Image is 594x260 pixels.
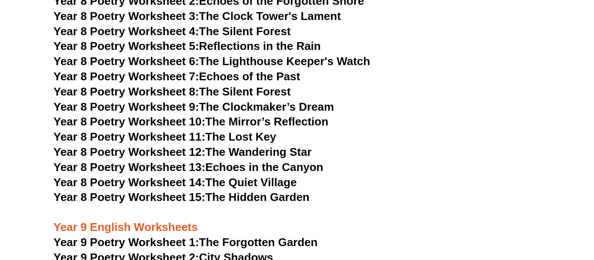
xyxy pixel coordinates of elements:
span: Year 8 Poetry Worksheet 13: [53,161,205,174]
span: Year 8 Poetry Worksheet 11: [53,130,205,143]
a: Year 8 Poetry Worksheet 7:Echoes of the Past [53,70,300,83]
span: Year 8 Poetry Worksheet 6: [53,55,199,68]
span: Year 8 Poetry Worksheet 3: [53,10,199,23]
span: Year 8 Poetry Worksheet 15: [53,191,205,204]
a: Year 8 Poetry Worksheet 13:Echoes in the Canyon [53,161,324,174]
a: Year 8 Poetry Worksheet 10:The Mirror’s Reflection [53,115,328,128]
a: Year 8 Poetry Worksheet 4:The Silent Forest [53,25,290,38]
span: Year 9 Poetry Worksheet 1: [53,236,199,249]
iframe: Chat Widget [450,162,594,260]
span: Year 8 Poetry Worksheet 14: [53,176,205,189]
a: Year 8 Poetry Worksheet 3:The Clock Tower's Lament [53,10,341,23]
span: Year 8 Poetry Worksheet 4: [53,25,199,38]
a: Year 8 Poetry Worksheet 11:The Lost Key [53,130,276,143]
a: Year 8 Poetry Worksheet 8:The Silent Forest [53,85,290,98]
a: Year 8 Poetry Worksheet 12:The Wandering Star [53,145,312,158]
span: Year 8 Poetry Worksheet 5: [53,39,199,53]
a: Year 8 Poetry Worksheet 9:The Clockmaker’s Dream [53,100,334,113]
span: Year 8 Poetry Worksheet 10: [53,115,205,128]
a: Year 9 Poetry Worksheet 1:The Forgotten Garden [53,236,317,249]
span: Year 8 Poetry Worksheet 12: [53,145,205,158]
a: Year 8 Poetry Worksheet 6:The Lighthouse Keeper's Watch [53,55,370,68]
span: Year 8 Poetry Worksheet 9: [53,100,199,113]
span: Year 8 Poetry Worksheet 7: [53,70,199,83]
a: Year 8 Poetry Worksheet 5:Reflections in the Rain [53,39,321,53]
a: Year 8 Poetry Worksheet 15:The Hidden Garden [53,191,310,204]
h3: Year 9 English Worksheets [53,205,541,235]
a: Year 8 Poetry Worksheet 14:The Quiet Village [53,176,297,189]
span: Year 8 Poetry Worksheet 8: [53,85,199,98]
